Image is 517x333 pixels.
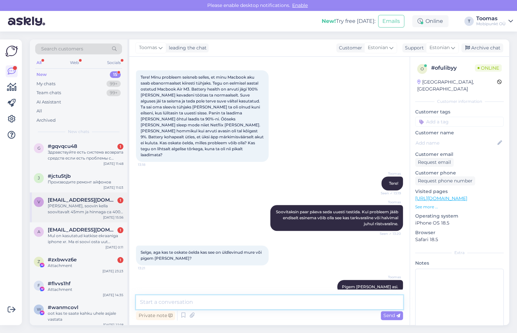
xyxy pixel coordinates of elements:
span: Soovitaksin paar päeva seda uuesti testida. Kui probleem jääb endiselt esinema võib olla see kas ... [276,209,399,226]
div: oot kas te saate kahku uhele asjale vastata [48,310,123,322]
span: Enable [290,2,310,8]
span: #flvvs1hf [48,281,71,287]
div: All [35,58,43,67]
div: leading the chat [166,44,207,51]
span: g [37,146,40,151]
span: andreelepik@gmail.com [48,227,117,233]
a: ToomasMobipunkt OÜ [476,16,513,27]
span: New chats [68,129,89,135]
div: Toomas [476,16,506,21]
p: Customer tags [415,108,504,115]
div: Support [402,44,424,51]
p: Browser [415,229,504,236]
div: Attachment [48,287,123,293]
div: [GEOGRAPHIC_DATA], [GEOGRAPHIC_DATA] [417,79,497,93]
div: [DATE] 0:11 [105,245,123,250]
span: Tere! Minu probleem seisneb selles, et minu Macbook aku saab ebanormaalset kiiresti tühjaks. Tegu... [141,75,265,157]
span: #wanmcovl [48,304,78,310]
p: Customer name [415,129,504,136]
span: j [38,175,40,180]
div: 99+ [106,90,121,96]
span: Selge, aga kas te oskate öelda kas see on üldlevinud mure või pigem [PERSON_NAME]? [141,250,263,261]
div: Extra [415,250,504,256]
p: Customer email [415,151,504,158]
input: Add a tag [415,117,504,127]
span: v [37,199,40,204]
b: New! [322,18,336,24]
div: New [36,71,47,78]
div: Производите ремонт айфонов [48,179,123,185]
span: #gqvqcu48 [48,143,77,149]
span: vjatseslav.esnar@mail.ee [48,197,117,203]
div: [DATE] 14:35 [103,293,123,298]
span: Estonian [368,44,388,51]
div: Mobipunkt OÜ [476,21,506,27]
span: Search customers [41,45,83,52]
div: 1 [117,227,123,233]
span: Send [383,312,400,318]
div: Здравствуйте есть система возврата средств если есть проблемы с товаром [48,149,123,161]
span: o [420,66,424,71]
span: a [37,229,40,234]
span: w [37,307,41,312]
a: [URL][DOMAIN_NAME] [415,195,467,201]
span: z [37,259,40,264]
span: Tere! [389,181,398,186]
span: #jctu5tjb [48,173,71,179]
div: Customer information [415,99,504,104]
span: Seen ✓ 13:20 [376,231,401,236]
div: Team chats [36,90,61,96]
span: Toomas [376,171,401,176]
span: Toomas [376,275,401,280]
div: 99+ [106,81,121,87]
div: 1 [117,144,123,150]
div: Socials [106,58,122,67]
span: #zxbwvz6e [48,257,77,263]
div: [DATE] 23:23 [102,269,123,274]
div: 1 [117,257,123,263]
span: Toomas [376,200,401,205]
div: Try free [DATE]: [322,17,375,25]
div: Archive chat [461,43,503,52]
p: See more ... [415,204,504,210]
div: My chats [36,81,55,87]
p: Safari 18.5 [415,236,504,243]
span: Toomas [139,44,157,51]
div: Private note [136,311,175,320]
div: [DATE] 15:56 [103,215,123,220]
div: Online [412,15,448,27]
div: Request phone number [415,176,475,185]
span: Online [475,64,502,72]
div: [DATE] 22:18 [103,322,123,327]
div: Archived [36,117,56,124]
span: Seen ✓ 13:19 [376,191,401,196]
span: 13:18 [138,162,163,167]
div: [DATE] 11:03 [103,185,123,190]
div: All [36,108,42,114]
div: 15 [110,71,121,78]
p: Visited pages [415,188,504,195]
p: Notes [415,260,504,267]
div: [PERSON_NAME], soovin kella soovitavalt 45mm ja hinnaga ca 400 eur, et saan kella pealt kõned vas... [48,203,123,215]
p: iPhone OS 18.5 [415,220,504,227]
div: 1 [117,197,123,203]
div: Mul on kasutatud katkise ekraaniga iphone xr. Ma ei soovi osta uut telefoni seega kas te lihtsalt... [48,233,123,245]
p: Customer phone [415,169,504,176]
div: Customer [336,44,362,51]
div: Request email [415,158,454,167]
input: Add name [416,139,496,147]
div: [DATE] 11:48 [103,161,123,166]
img: Askly Logo [5,45,18,57]
div: # ofulibyy [431,64,475,72]
div: T [464,17,474,26]
div: AI Assistant [36,99,61,105]
button: Emails [378,15,404,28]
span: Pigem [PERSON_NAME] asi. [342,284,398,289]
p: Operating system [415,213,504,220]
div: Attachment [48,263,123,269]
span: f [37,283,40,288]
span: 13:21 [138,266,163,271]
span: Estonian [429,44,450,51]
div: Web [69,58,80,67]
